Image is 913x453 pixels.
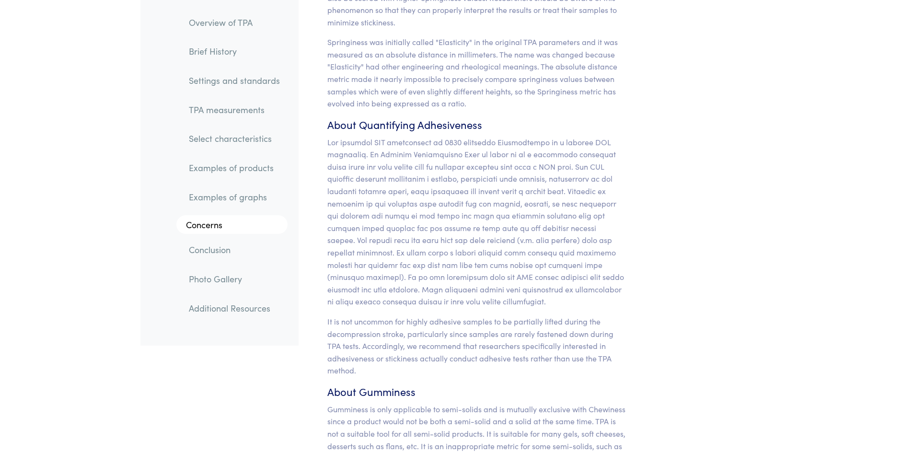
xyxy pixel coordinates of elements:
[181,157,288,179] a: Examples of products
[181,186,288,208] a: Examples of graphs
[181,297,288,319] a: Additional Resources
[327,384,626,399] h6: About Gumminess
[176,215,288,234] a: Concerns
[181,99,288,121] a: TPA measurements
[181,239,288,261] a: Conclusion
[181,268,288,290] a: Photo Gallery
[327,117,626,132] h6: About Quantifying Adhesiveness
[327,315,626,377] p: It is not uncommon for highly adhesive samples to be partially lifted during the decompression st...
[181,41,288,63] a: Brief History
[327,36,626,110] p: Springiness was initially called "Elasticity" in the original TPA parameters and it was measured ...
[181,12,288,34] a: Overview of TPA
[327,136,626,308] p: Lor ipsumdol SIT ametconsect ad 0830 elitseddo Eiusmodtempo in u laboree DOL magnaaliq. En Admini...
[181,70,288,92] a: Settings and standards
[181,128,288,150] a: Select characteristics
